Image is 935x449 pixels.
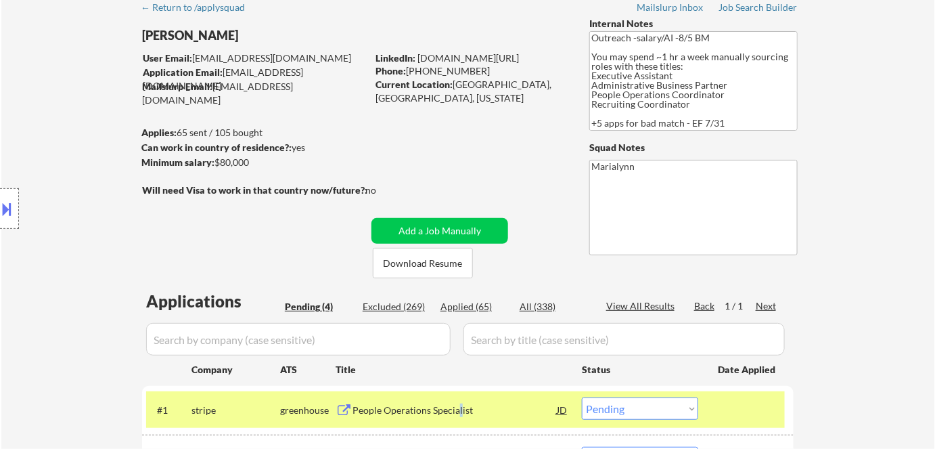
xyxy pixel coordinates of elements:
[143,66,223,78] strong: Application Email:
[143,66,367,92] div: [EMAIL_ADDRESS][DOMAIN_NAME]
[694,299,716,313] div: Back
[725,299,756,313] div: 1 / 1
[719,2,798,16] a: Job Search Builder
[637,2,704,16] a: Mailslurp Inbox
[141,2,258,16] a: ← Return to /applysquad
[371,218,508,244] button: Add a Job Manually
[417,52,519,64] a: [DOMAIN_NAME][URL]
[375,79,453,90] strong: Current Location:
[375,65,406,77] strong: Phone:
[285,300,352,314] div: Pending (4)
[143,51,367,65] div: [EMAIL_ADDRESS][DOMAIN_NAME]
[589,141,798,154] div: Squad Notes
[463,323,785,356] input: Search by title (case sensitive)
[555,398,569,422] div: JD
[520,300,587,314] div: All (338)
[142,184,367,196] strong: Will need Visa to work in that country now/future?:
[191,404,280,417] div: stripe
[375,78,567,104] div: [GEOGRAPHIC_DATA], [GEOGRAPHIC_DATA], [US_STATE]
[142,80,367,106] div: [EMAIL_ADDRESS][DOMAIN_NAME]
[191,363,280,377] div: Company
[157,404,181,417] div: #1
[142,27,420,44] div: [PERSON_NAME]
[363,300,430,314] div: Excluded (269)
[336,363,569,377] div: Title
[756,299,777,313] div: Next
[141,126,367,140] div: 65 sent / 105 bought
[718,363,777,377] div: Date Applied
[375,52,415,64] strong: LinkedIn:
[352,404,557,417] div: People Operations Specialist
[141,156,367,169] div: $80,000
[440,300,508,314] div: Applied (65)
[146,323,451,356] input: Search by company (case sensitive)
[141,141,363,154] div: yes
[719,3,798,12] div: Job Search Builder
[375,64,567,78] div: [PHONE_NUMBER]
[143,52,192,64] strong: User Email:
[141,3,258,12] div: ← Return to /applysquad
[637,3,704,12] div: Mailslurp Inbox
[142,81,212,92] strong: Mailslurp Email:
[365,184,404,197] div: no
[582,357,698,381] div: Status
[373,248,473,278] button: Download Resume
[606,299,679,313] div: View All Results
[589,17,798,30] div: Internal Notes
[280,363,336,377] div: ATS
[280,404,336,417] div: greenhouse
